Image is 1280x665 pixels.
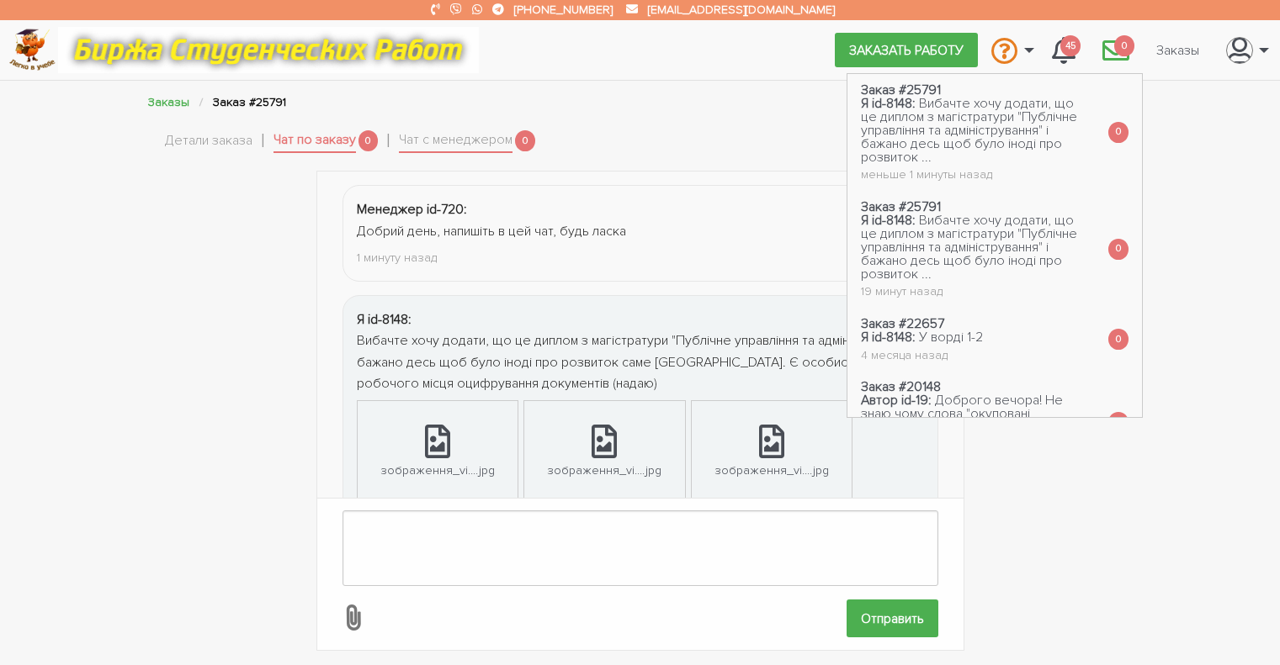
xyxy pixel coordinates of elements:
[515,130,535,151] span: 0
[380,461,495,480] div: зображення_vi....jpg
[714,461,829,480] div: зображення_vi....jpg
[861,392,932,409] strong: Автор id-19:
[835,33,978,66] a: Заказать работу
[648,3,835,17] a: [EMAIL_ADDRESS][DOMAIN_NAME]
[357,330,924,395] div: Вибачте хочу додати, що це диплом з магістратури "Публічне управління та адміністрування" і бажан...
[514,3,613,17] a: [PHONE_NUMBER]
[861,378,941,395] strong: Заказ #20148
[861,315,944,332] strong: Заказ #22657
[847,371,1095,474] a: Заказ #20148 Автор id-19: Доброго вечора! Не знаю чому слова "окуповані території" написалися циф...
[357,201,467,218] strong: Менеджер id-720:
[861,198,941,215] strong: Заказ #25791
[861,350,983,362] div: 4 месяца назад
[1143,34,1213,66] a: Заказы
[213,92,286,112] li: Заказ #25791
[861,169,1081,181] div: меньше 1 минуты назад
[1108,412,1129,433] span: 0
[547,461,661,480] div: зображення_vi....jpg
[359,130,379,151] span: 0
[357,221,924,243] div: Добрий день, напишіть в цей чат, будь ласка
[1114,35,1134,56] span: 0
[1108,239,1129,260] span: 0
[274,129,356,153] a: Чат по заказу
[847,308,996,371] a: Заказ #22657 Я id-8148: У ворді 1-2 4 месяца назад
[861,212,1077,282] span: Вибачте хочу додати, що це диплом з магістратури "Публічне управління та адміністрування" і бажан...
[524,401,684,503] a: зображення_vi....jpg
[148,95,189,109] a: Заказы
[399,129,513,153] a: Чат с менеджером
[9,29,56,71] img: logo-c4363faeb99b52c628a42810ed6dfb4293a56d4e4775eb116515dfe7f33672af.png
[847,74,1095,191] a: Заказ #25791 Я id-8148: Вибачте хочу додати, що це диплом з магістратури "Публічне управління та ...
[58,27,479,73] img: motto-12e01f5a76059d5f6a28199ef077b1f78e012cfde436ab5cf1d4517935686d32.gif
[861,95,1077,166] span: Вибачте хочу додати, що це диплом з магістратури "Публічне управління та адміністрування" і бажан...
[861,329,916,346] strong: Я id-8148:
[1060,35,1081,56] span: 45
[861,82,941,98] strong: Заказ #25791
[861,95,916,112] strong: Я id-8148:
[1038,27,1089,72] a: 45
[357,248,924,267] div: 1 минуту назад
[861,286,1081,298] div: 19 минут назад
[1108,122,1129,143] span: 0
[357,311,412,328] strong: Я id-8148:
[1089,27,1143,72] a: 0
[861,392,1063,449] span: Доброго вечора! Не знаю чому слова "окуповані території" написалися цифрами. Доопрацювала.
[919,329,983,346] span: У ворді 1-2
[692,401,852,503] a: зображення_vi....jpg
[1108,329,1129,350] span: 0
[847,599,938,637] input: Отправить
[358,401,518,503] a: зображення_vi....jpg
[165,130,252,152] a: Детали заказа
[861,212,916,229] strong: Я id-8148:
[847,191,1095,308] a: Заказ #25791 Я id-8148: Вибачте хочу додати, що це диплом з магістратури "Публічне управління та ...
